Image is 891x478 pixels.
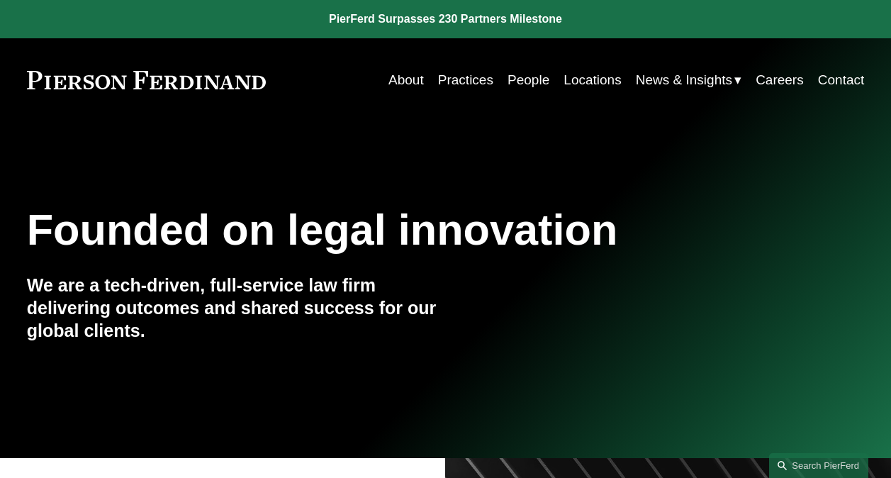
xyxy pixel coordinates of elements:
a: Search this site [769,453,868,478]
a: Locations [564,67,621,94]
span: News & Insights [636,68,732,92]
a: Careers [756,67,804,94]
h1: Founded on legal innovation [27,205,725,255]
h4: We are a tech-driven, full-service law firm delivering outcomes and shared success for our global... [27,274,446,342]
a: Contact [818,67,864,94]
a: About [388,67,424,94]
a: folder dropdown [636,67,741,94]
a: People [508,67,549,94]
a: Practices [438,67,493,94]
